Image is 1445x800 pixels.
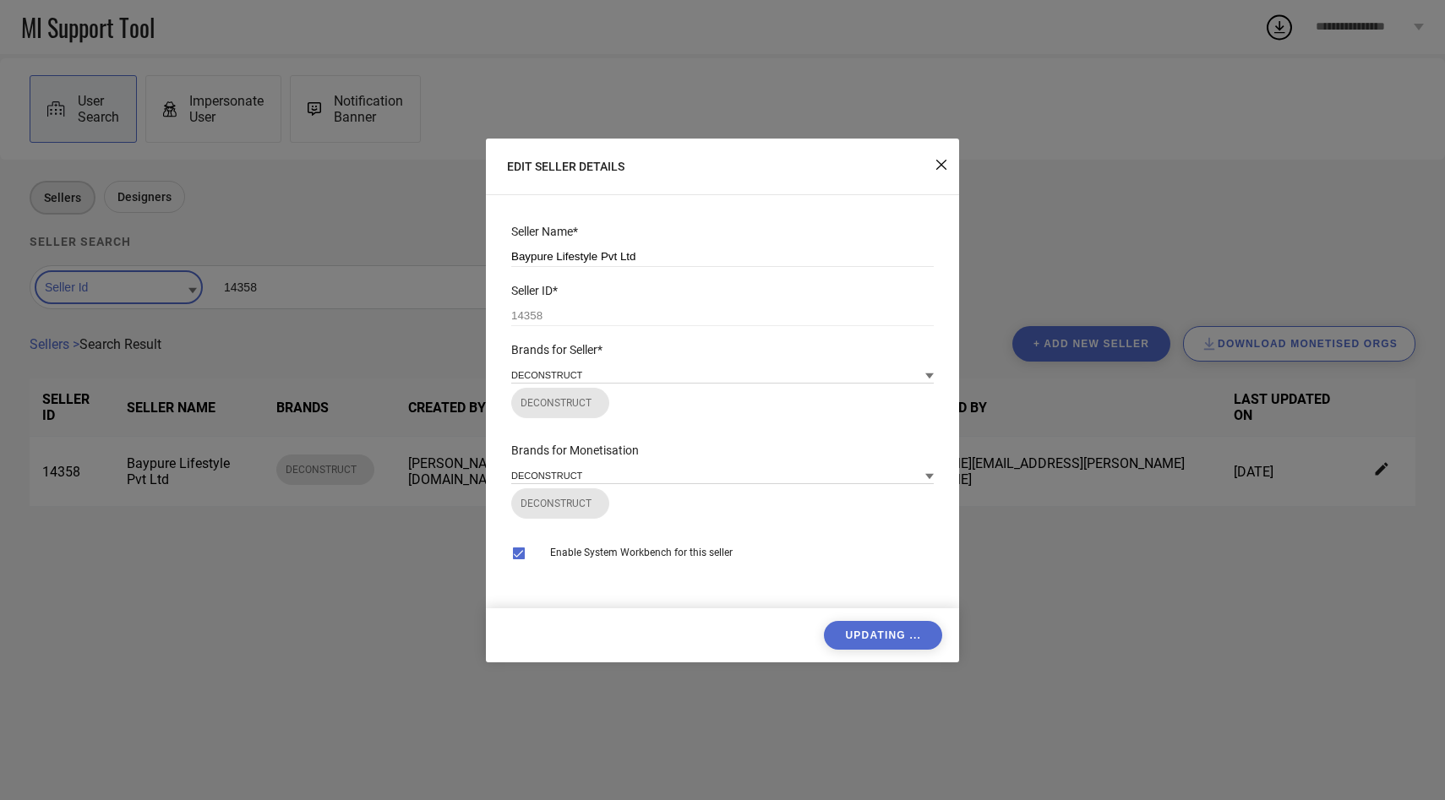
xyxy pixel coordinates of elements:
div: Brands for Seller* [511,343,934,356]
span: EDIT SELLER DETAILS [507,160,624,173]
div: Brands for Monetisation [511,444,934,457]
div: Seller Name* [511,225,934,238]
input: Add seller id here (numbers only) [511,306,934,326]
span: DECONSTRUCT [521,498,600,509]
span: Enable System Workbench for this seller [550,547,733,558]
button: Updating ... [824,621,942,650]
input: Add seller name here [511,247,934,267]
span: DECONSTRUCT [521,397,600,409]
div: Seller ID* [511,284,934,297]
